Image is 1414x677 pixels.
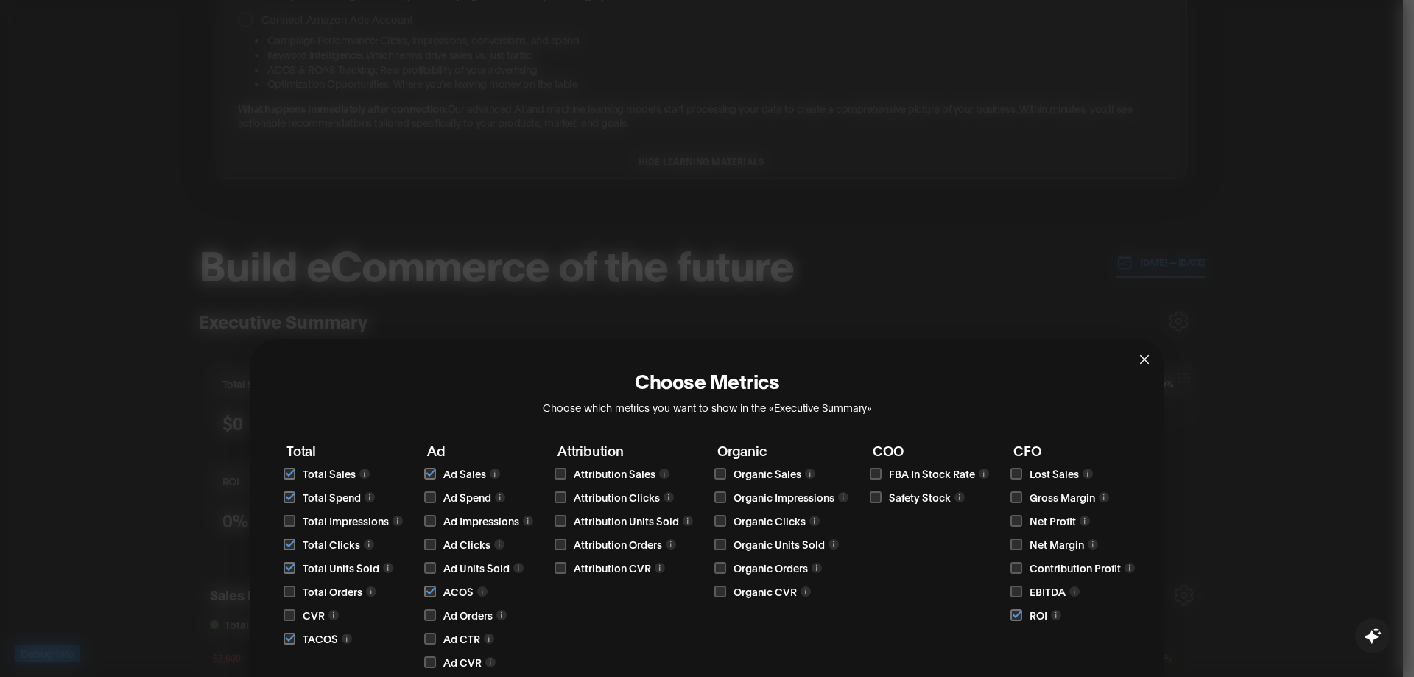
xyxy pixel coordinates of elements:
[443,536,490,552] span: Ad Clicks
[1083,468,1093,478] img: info
[1030,536,1084,552] span: Net Margin
[734,512,806,528] span: Organic Clicks
[366,586,376,596] img: info
[734,583,797,599] span: Organic CVR
[443,488,491,505] span: Ad Spend
[383,562,393,572] img: info
[574,488,660,505] span: Attribution Clicks
[734,465,801,481] span: Organic Sales
[666,539,676,549] img: info
[734,488,834,505] span: Organic Impressions
[734,559,808,575] span: Organic Orders
[303,559,379,575] span: Total Units Sold
[801,586,811,596] img: info
[1030,606,1047,622] span: ROI
[664,491,674,502] img: info
[829,539,839,549] img: info
[1125,339,1164,379] button: Close
[557,443,693,457] h3: Attribution
[303,583,362,599] span: Total Orders
[574,536,662,552] span: Attribution Orders
[513,562,524,572] img: info
[812,562,822,572] img: info
[328,609,339,620] img: info
[393,515,403,525] img: info
[717,443,848,457] h3: Organic
[364,539,374,549] img: info
[303,630,338,646] span: TACOS
[443,465,486,481] span: Ad Sales
[485,656,496,667] img: info
[490,468,500,478] img: info
[873,443,989,457] h3: COO
[574,559,651,575] span: Attribution CVR
[303,536,360,552] span: Total Clicks
[659,468,669,478] img: info
[1125,562,1135,572] img: info
[635,368,779,393] h2: Choose Metrics
[809,515,820,525] img: info
[1030,465,1079,481] span: Lost Sales
[805,468,815,478] img: info
[734,536,825,552] span: Organic Units Sold
[683,515,693,525] img: info
[574,512,679,528] span: Attribution Units Sold
[655,562,665,572] img: info
[443,606,493,622] span: Ad Orders
[574,465,655,481] span: Attribution Sales
[303,465,356,481] span: Total Sales
[1139,354,1150,365] span: close
[342,633,352,643] img: info
[303,606,325,622] span: CVR
[1030,512,1076,528] span: Net Profit
[954,491,965,502] img: info
[303,512,389,528] span: Total Impressions
[1088,539,1098,549] img: info
[889,488,951,505] span: Safety Stock
[979,468,989,478] img: info
[427,443,533,457] h3: Ad
[359,468,370,478] img: info
[523,515,533,525] img: info
[1069,586,1080,596] img: info
[495,491,505,502] img: info
[303,488,361,505] span: Total Spend
[443,653,482,670] span: Ad CVR
[1013,443,1135,457] h3: CFO
[443,559,510,575] span: Ad Units Sold
[286,443,403,457] h3: Total
[477,586,488,596] img: info
[496,609,507,620] img: info
[1030,583,1066,599] span: EBITDA
[543,400,872,413] span: Choose which metrics you want to show in the «Executive Summary»
[443,512,519,528] span: Ad Impressions
[1051,609,1061,620] img: info
[1030,559,1121,575] span: Contribution Profit
[494,539,504,549] img: info
[443,630,480,646] span: Ad CTR
[365,491,375,502] img: info
[838,491,848,502] img: info
[443,583,474,599] span: ACOS
[1030,488,1095,505] span: Gross Margin
[889,465,975,481] span: FBA In Stock Rate
[1099,491,1109,502] img: info
[1080,515,1090,525] img: info
[484,633,494,643] img: info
